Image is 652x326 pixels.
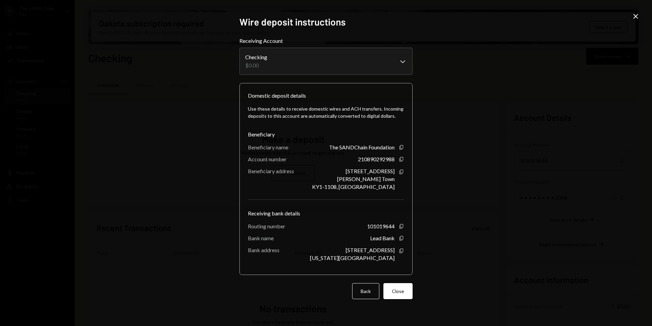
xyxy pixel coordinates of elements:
[248,223,285,229] div: Routing number
[352,283,379,299] button: Back
[346,168,395,174] div: [STREET_ADDRESS]
[346,247,395,253] div: [STREET_ADDRESS]
[367,223,395,229] div: 101019644
[383,283,413,299] button: Close
[312,183,395,190] div: KY1-1108, [GEOGRAPHIC_DATA]
[239,48,413,75] button: Receiving Account
[248,92,306,100] div: Domestic deposit details
[239,37,413,45] label: Receiving Account
[358,156,395,162] div: 210890292988
[337,176,395,182] div: [PERSON_NAME] Town
[248,209,404,217] div: Receiving bank details
[310,255,395,261] div: [US_STATE][GEOGRAPHIC_DATA]
[248,105,404,119] div: Use these details to receive domestic wires and ACH transfers. Incoming deposits to this account ...
[248,168,294,174] div: Beneficiary address
[329,144,395,150] div: The SANDChain Foundation
[248,130,404,138] div: Beneficiary
[248,235,274,241] div: Bank name
[239,15,413,29] h2: Wire deposit instructions
[248,156,287,162] div: Account number
[370,235,395,241] div: Lead Bank
[248,247,279,253] div: Bank address
[248,144,288,150] div: Beneficiary name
